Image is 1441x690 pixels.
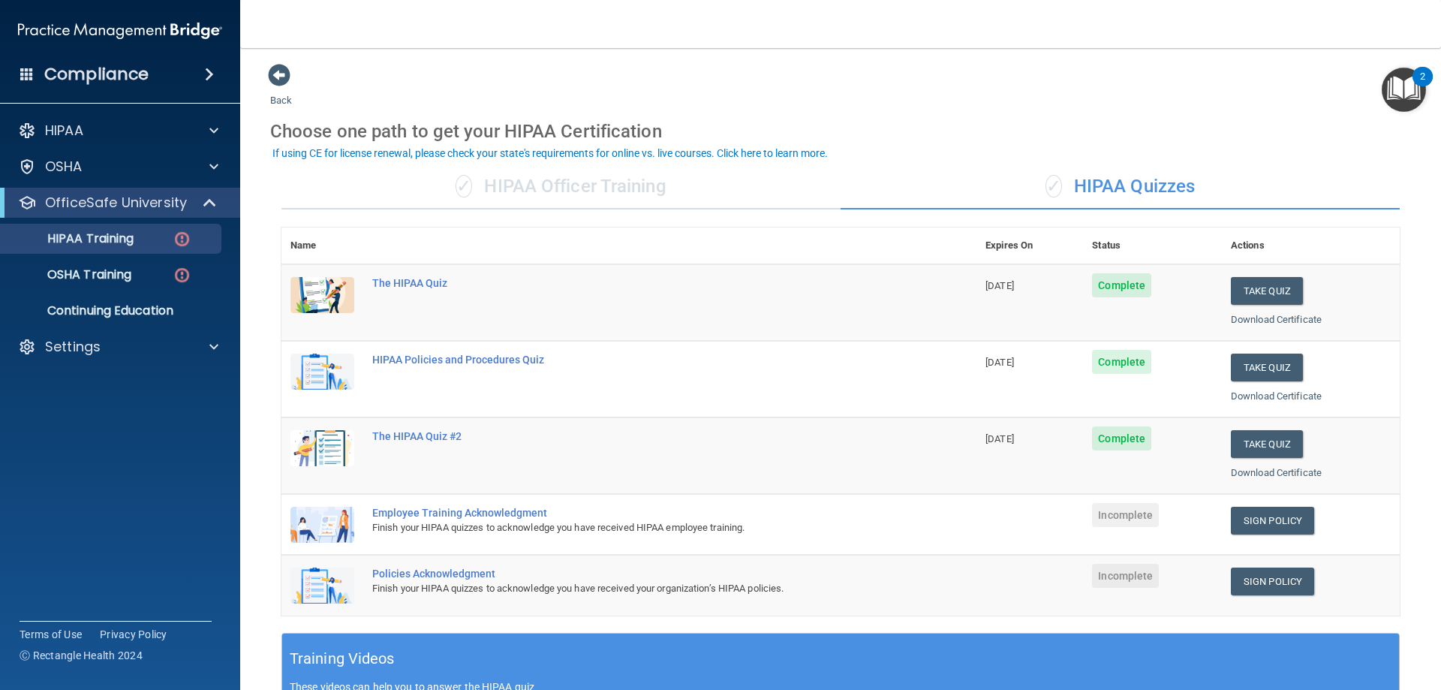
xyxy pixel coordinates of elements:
a: Sign Policy [1231,507,1314,535]
a: Terms of Use [20,627,82,642]
div: HIPAA Policies and Procedures Quiz [372,354,901,366]
th: Name [281,227,363,264]
a: Privacy Policy [100,627,167,642]
div: Choose one path to get your HIPAA Certification [270,110,1411,153]
a: Download Certificate [1231,314,1322,325]
a: HIPAA [18,122,218,140]
th: Expires On [976,227,1083,264]
p: HIPAA [45,122,83,140]
a: Download Certificate [1231,467,1322,478]
button: If using CE for license renewal, please check your state's requirements for online vs. live cours... [270,146,830,161]
span: [DATE] [985,280,1014,291]
button: Take Quiz [1231,354,1303,381]
span: Complete [1092,273,1151,297]
span: Incomplete [1092,564,1159,588]
div: 2 [1420,77,1425,96]
a: Back [270,77,292,106]
span: Complete [1092,426,1151,450]
h4: Compliance [44,64,149,85]
div: HIPAA Officer Training [281,164,841,209]
img: PMB logo [18,16,222,46]
th: Actions [1222,227,1400,264]
div: Employee Training Acknowledgment [372,507,901,519]
span: [DATE] [985,357,1014,368]
div: If using CE for license renewal, please check your state's requirements for online vs. live cours... [272,148,828,158]
th: Status [1083,227,1222,264]
button: Open Resource Center, 2 new notifications [1382,68,1426,112]
p: Settings [45,338,101,356]
a: Settings [18,338,218,356]
span: Complete [1092,350,1151,374]
div: Policies Acknowledgment [372,568,901,580]
img: danger-circle.6113f641.png [173,266,191,285]
a: Sign Policy [1231,568,1314,595]
button: Take Quiz [1231,430,1303,458]
a: Download Certificate [1231,390,1322,402]
h5: Training Videos [290,646,395,672]
div: The HIPAA Quiz [372,277,901,289]
p: Continuing Education [10,303,215,318]
span: ✓ [456,175,472,197]
div: HIPAA Quizzes [841,164,1400,209]
a: OSHA [18,158,218,176]
p: OSHA [45,158,83,176]
span: [DATE] [985,433,1014,444]
div: Finish your HIPAA quizzes to acknowledge you have received HIPAA employee training. [372,519,901,537]
iframe: Drift Widget Chat Controller [1181,583,1423,643]
a: OfficeSafe University [18,194,218,212]
span: Ⓒ Rectangle Health 2024 [20,648,143,663]
button: Take Quiz [1231,277,1303,305]
p: OfficeSafe University [45,194,187,212]
img: danger-circle.6113f641.png [173,230,191,249]
span: Incomplete [1092,503,1159,527]
span: ✓ [1045,175,1062,197]
div: The HIPAA Quiz #2 [372,430,901,442]
div: Finish your HIPAA quizzes to acknowledge you have received your organization’s HIPAA policies. [372,580,901,598]
p: OSHA Training [10,267,131,282]
p: HIPAA Training [10,231,134,246]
